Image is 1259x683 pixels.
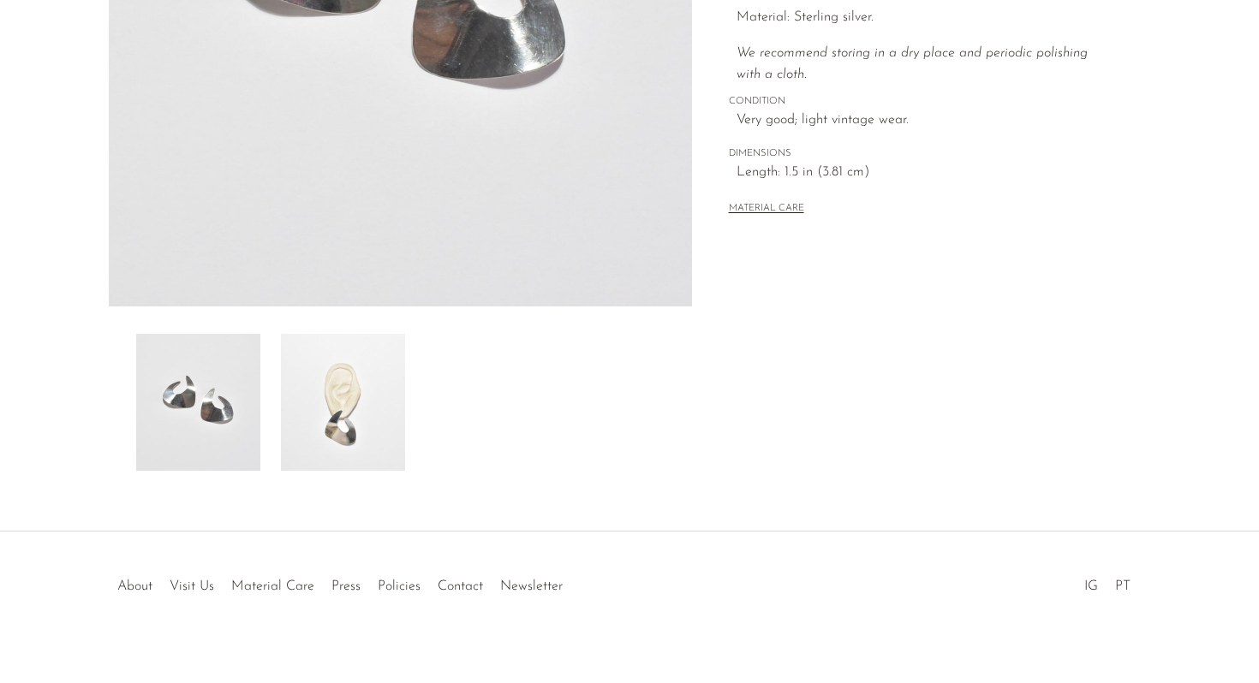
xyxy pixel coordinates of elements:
[729,94,1114,110] span: CONDITION
[231,579,314,593] a: Material Care
[117,579,152,593] a: About
[737,46,1088,82] em: We recommend storing in a dry place and periodic polishing with a cloth.
[281,334,405,471] img: Sculptural Triangle Earrings
[170,579,214,593] a: Visit Us
[729,146,1114,162] span: DIMENSIONS
[1076,566,1139,598] ul: Social Medias
[737,162,1114,184] span: Length: 1.5 in (3.81 cm)
[109,566,571,598] ul: Quick links
[438,579,483,593] a: Contact
[331,579,361,593] a: Press
[378,579,421,593] a: Policies
[737,7,1114,29] p: Material: Sterling silver.
[737,110,1114,132] span: Very good; light vintage wear.
[136,334,260,471] img: Sculptural Triangle Earrings
[729,203,804,216] button: MATERIAL CARE
[1115,579,1131,593] a: PT
[1084,579,1098,593] a: IG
